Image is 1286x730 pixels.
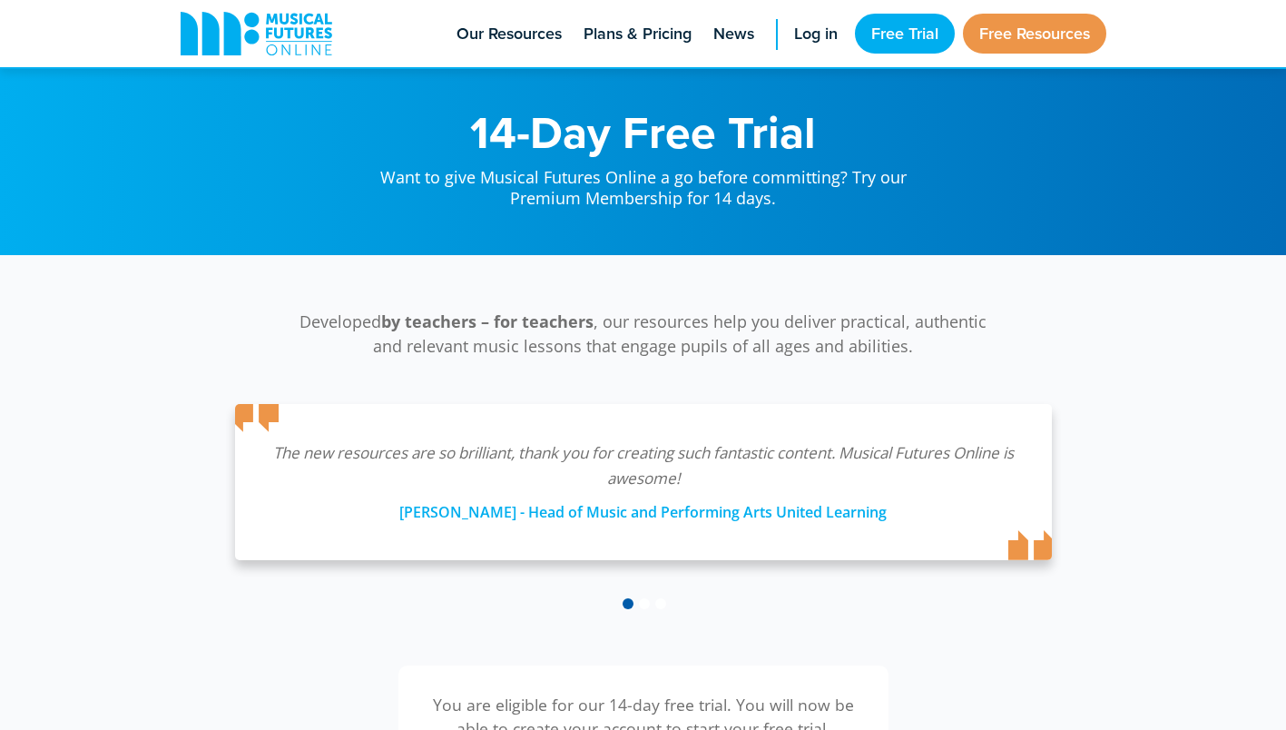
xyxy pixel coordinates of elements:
span: News [713,22,754,46]
span: Our Resources [456,22,562,46]
span: Plans & Pricing [584,22,692,46]
p: Developed , our resources help you deliver practical, authentic and relevant music lessons that e... [290,310,997,359]
h1: 14-Day Free Trial [362,109,925,154]
span: Log in [794,22,838,46]
a: Free Resources [963,14,1106,54]
div: [PERSON_NAME] - Head of Music and Performing Arts United Learning [271,491,1016,524]
p: The new resources are so brilliant, thank you for creating such fantastic content. Musical Future... [271,440,1016,491]
a: Free Trial [855,14,955,54]
strong: by teachers – for teachers [381,311,594,332]
p: Want to give Musical Futures Online a go before committing? Try our Premium Membership for 14 days. [362,154,925,210]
